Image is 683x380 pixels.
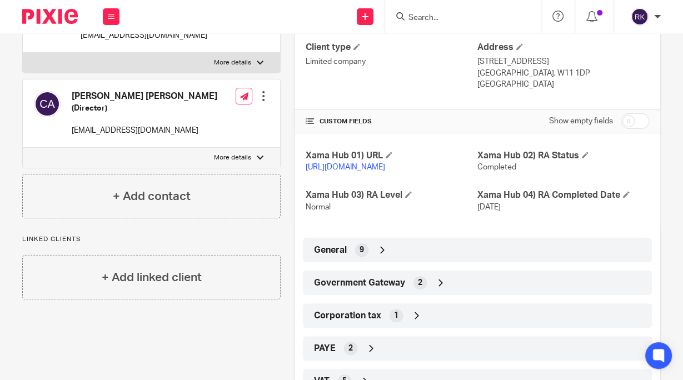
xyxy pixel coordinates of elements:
[477,163,516,171] span: Completed
[418,277,422,288] span: 2
[306,117,477,126] h4: CUSTOM FIELDS
[214,153,251,162] p: More details
[314,277,405,289] span: Government Gateway
[306,42,477,53] h4: Client type
[477,79,649,90] p: [GEOGRAPHIC_DATA]
[72,91,217,102] h4: [PERSON_NAME] [PERSON_NAME]
[306,150,477,162] h4: Xama Hub 01) URL
[22,235,281,244] p: Linked clients
[477,150,649,162] h4: Xama Hub 02) RA Status
[306,163,385,171] a: [URL][DOMAIN_NAME]
[306,189,477,201] h4: Xama Hub 03) RA Level
[477,189,649,201] h4: Xama Hub 04) RA Completed Date
[348,343,353,354] span: 2
[306,203,331,211] span: Normal
[22,9,78,24] img: Pixie
[102,269,202,286] h4: + Add linked client
[113,188,191,205] h4: + Add contact
[314,244,347,256] span: General
[314,343,336,354] span: PAYE
[81,30,240,41] p: [EMAIL_ADDRESS][DOMAIN_NAME]
[477,42,649,53] h4: Address
[360,244,364,256] span: 9
[72,103,217,114] h5: (Director)
[214,58,251,67] p: More details
[314,310,381,322] span: Corporation tax
[72,125,217,136] p: [EMAIL_ADDRESS][DOMAIN_NAME]
[306,56,477,67] p: Limited company
[631,8,649,26] img: svg%3E
[394,310,398,321] span: 1
[477,203,501,211] span: [DATE]
[407,13,507,23] input: Search
[549,116,613,127] label: Show empty fields
[477,56,649,67] p: [STREET_ADDRESS]
[477,68,649,79] p: [GEOGRAPHIC_DATA], W11 1DP
[34,91,61,117] img: svg%3E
